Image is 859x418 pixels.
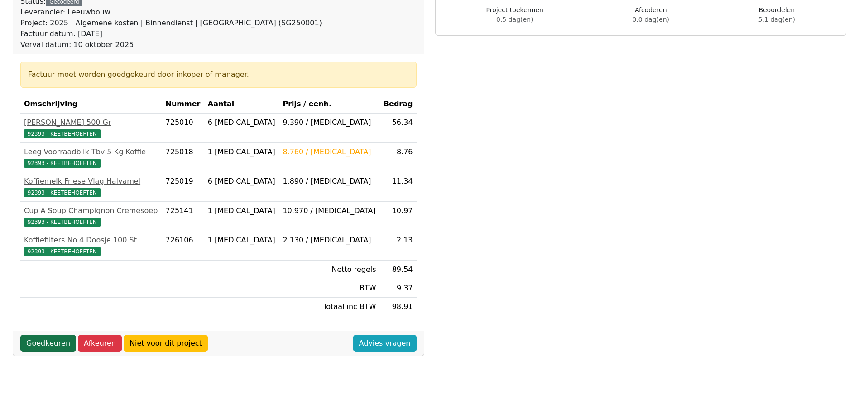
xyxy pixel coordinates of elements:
div: 10.970 / [MEDICAL_DATA] [283,205,376,216]
div: 1.890 / [MEDICAL_DATA] [283,176,376,187]
td: 8.76 [380,143,417,172]
th: Nummer [162,95,204,114]
td: 10.97 [380,202,417,231]
div: Koffiefilters No.4 Doosje 100 St [24,235,158,246]
td: 89.54 [380,261,417,279]
td: 726106 [162,231,204,261]
span: 92393 - KEETBEHOEFTEN [24,218,101,227]
a: Koffiemelk Friese Vlag Halvamel92393 - KEETBEHOEFTEN [24,176,158,198]
td: 11.34 [380,172,417,202]
div: Cup A Soup Champignon Cremesoep [24,205,158,216]
div: 8.760 / [MEDICAL_DATA] [283,147,376,157]
th: Aantal [204,95,279,114]
div: Verval datum: 10 oktober 2025 [20,39,322,50]
td: 725018 [162,143,204,172]
td: 725010 [162,114,204,143]
span: 0.0 dag(en) [633,16,669,23]
div: [PERSON_NAME] 500 Gr [24,117,158,128]
span: 0.5 dag(en) [496,16,533,23]
td: BTW [279,279,379,298]
a: Niet voor dit project [124,335,208,352]
div: Leverancier: Leeuwbouw [20,7,322,18]
td: 725019 [162,172,204,202]
div: Koffiemelk Friese Vlag Halvamel [24,176,158,187]
td: 725141 [162,202,204,231]
th: Omschrijving [20,95,162,114]
td: 56.34 [380,114,417,143]
span: 92393 - KEETBEHOEFTEN [24,188,101,197]
div: 9.390 / [MEDICAL_DATA] [283,117,376,128]
th: Bedrag [380,95,417,114]
div: 6 [MEDICAL_DATA] [208,176,276,187]
div: 6 [MEDICAL_DATA] [208,117,276,128]
div: Project: 2025 | Algemene kosten | Binnendienst | [GEOGRAPHIC_DATA] (SG250001) [20,18,322,28]
span: 92393 - KEETBEHOEFTEN [24,247,101,256]
div: 1 [MEDICAL_DATA] [208,205,276,216]
div: Leeg Voorraadblik Tbv 5 Kg Koffie [24,147,158,157]
td: 98.91 [380,298,417,316]
div: Factuur moet worden goedgekeurd door inkoper of manager. [28,69,409,80]
a: Koffiefilters No.4 Doosje 100 St92393 - KEETBEHOEFTEN [24,235,158,256]
td: Netto regels [279,261,379,279]
span: 92393 - KEETBEHOEFTEN [24,129,101,138]
div: Project toekennen [486,5,543,24]
span: 5.1 dag(en) [758,16,795,23]
a: Leeg Voorraadblik Tbv 5 Kg Koffie92393 - KEETBEHOEFTEN [24,147,158,168]
a: Advies vragen [353,335,417,352]
div: Factuur datum: [DATE] [20,28,322,39]
td: 2.13 [380,231,417,261]
a: Afkeuren [78,335,122,352]
a: [PERSON_NAME] 500 Gr92393 - KEETBEHOEFTEN [24,117,158,139]
span: 92393 - KEETBEHOEFTEN [24,159,101,168]
td: 9.37 [380,279,417,298]
div: 2.130 / [MEDICAL_DATA] [283,235,376,246]
div: 1 [MEDICAL_DATA] [208,235,276,246]
th: Prijs / eenh. [279,95,379,114]
div: Afcoderen [633,5,669,24]
td: Totaal inc BTW [279,298,379,316]
a: Cup A Soup Champignon Cremesoep92393 - KEETBEHOEFTEN [24,205,158,227]
div: 1 [MEDICAL_DATA] [208,147,276,157]
a: Goedkeuren [20,335,76,352]
div: Beoordelen [758,5,795,24]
